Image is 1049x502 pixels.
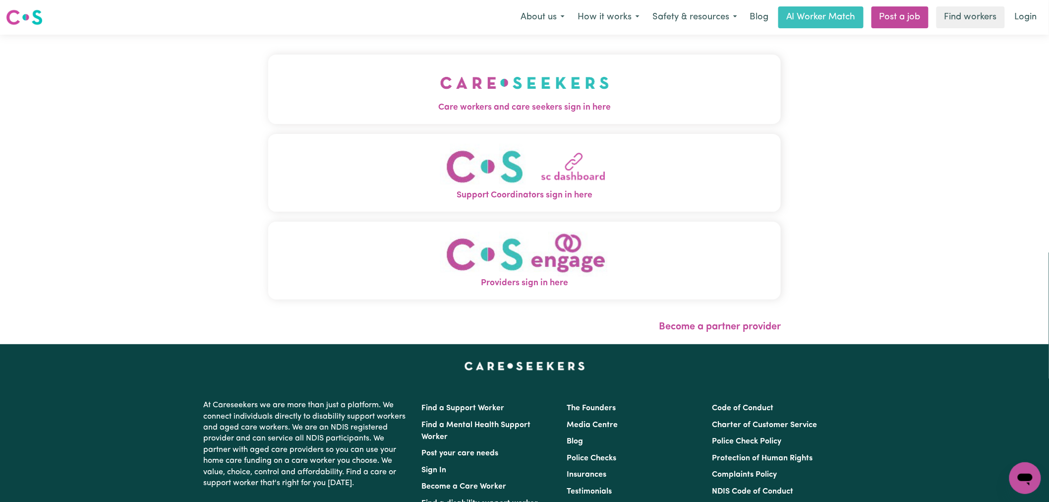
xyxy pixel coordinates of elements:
[514,7,571,28] button: About us
[571,7,646,28] button: How it works
[936,6,1005,28] a: Find workers
[778,6,864,28] a: AI Worker Match
[567,421,618,429] a: Media Centre
[203,396,409,493] p: At Careseekers we are more than just a platform. We connect individuals directly to disability su...
[421,466,446,474] a: Sign In
[712,488,794,496] a: NDIS Code of Conduct
[421,404,504,412] a: Find a Support Worker
[567,488,612,496] a: Testimonials
[268,222,781,300] button: Providers sign in here
[567,438,583,445] a: Blog
[421,449,498,457] a: Post your care needs
[465,362,585,370] a: Careseekers home page
[712,421,817,429] a: Charter of Customer Service
[872,6,929,28] a: Post a job
[268,277,781,290] span: Providers sign in here
[421,483,506,491] a: Become a Care Worker
[268,101,781,114] span: Care workers and care seekers sign in here
[712,404,774,412] a: Code of Conduct
[712,454,813,462] a: Protection of Human Rights
[6,6,43,29] a: Careseekers logo
[712,438,782,445] a: Police Check Policy
[567,404,616,412] a: The Founders
[421,421,530,441] a: Find a Mental Health Support Worker
[567,454,616,462] a: Police Checks
[1009,462,1041,494] iframe: Button to launch messaging window
[268,134,781,212] button: Support Coordinators sign in here
[646,7,744,28] button: Safety & resources
[268,189,781,202] span: Support Coordinators sign in here
[567,471,606,479] a: Insurances
[659,322,781,332] a: Become a partner provider
[744,6,774,28] a: Blog
[712,471,777,479] a: Complaints Policy
[1009,6,1043,28] a: Login
[6,8,43,26] img: Careseekers logo
[268,55,781,124] button: Care workers and care seekers sign in here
